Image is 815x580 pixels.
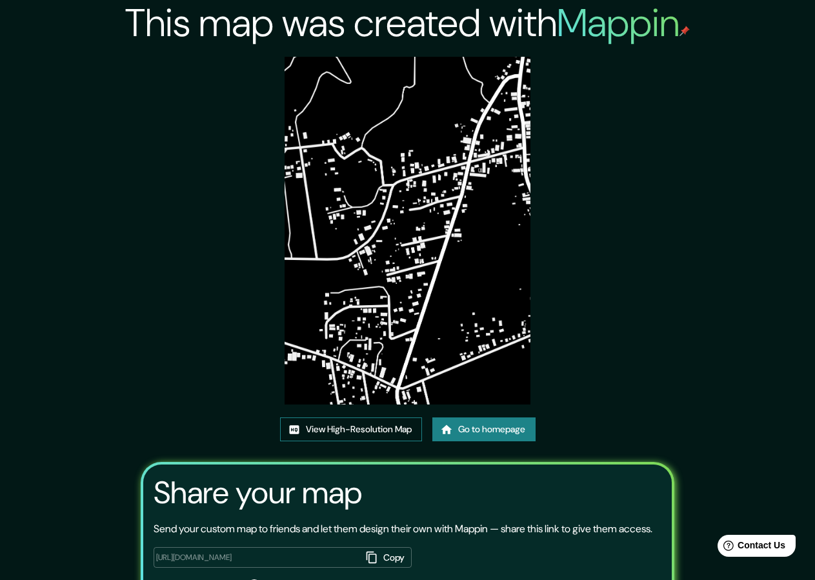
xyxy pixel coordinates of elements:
a: View High-Resolution Map [280,417,422,441]
img: created-map [285,57,530,405]
a: Go to homepage [432,417,536,441]
iframe: Help widget launcher [700,530,801,566]
p: Send your custom map to friends and let them design their own with Mappin — share this link to gi... [154,521,652,537]
img: mappin-pin [679,26,690,36]
button: Copy [361,547,412,568]
h3: Share your map [154,475,362,511]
